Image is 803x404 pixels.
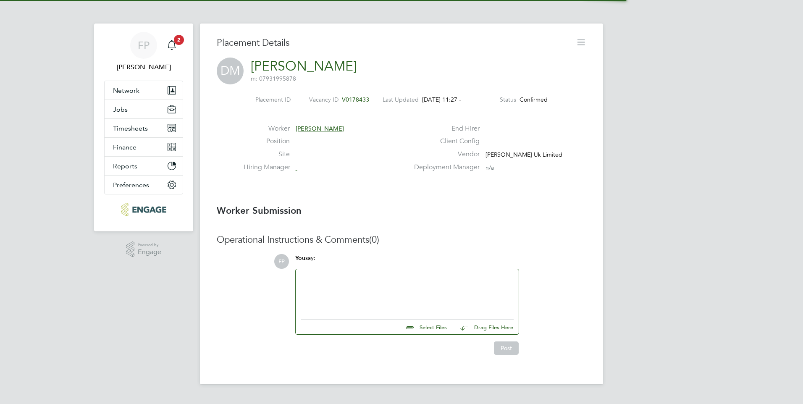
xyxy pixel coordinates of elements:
[244,124,290,133] label: Worker
[105,157,183,175] button: Reports
[409,124,480,133] label: End Hirer
[295,254,305,262] span: You
[296,125,344,132] span: [PERSON_NAME]
[383,96,419,103] label: Last Updated
[104,62,183,72] span: Frank Pocock
[121,203,166,216] img: morganhunt-logo-retina.png
[113,124,148,132] span: Timesheets
[138,241,161,249] span: Powered by
[174,35,184,45] span: 2
[494,341,519,355] button: Post
[138,249,161,256] span: Engage
[251,75,296,82] span: m: 07931995878
[274,254,289,269] span: FP
[309,96,339,103] label: Vacancy ID
[251,58,357,74] a: [PERSON_NAME]
[485,151,562,158] span: [PERSON_NAME] Uk Limited
[409,137,480,146] label: Client Config
[409,163,480,172] label: Deployment Manager
[105,119,183,137] button: Timesheets
[113,87,139,94] span: Network
[255,96,291,103] label: Placement ID
[244,150,290,159] label: Site
[105,81,183,100] button: Network
[520,96,548,103] span: Confirmed
[485,164,494,171] span: n/a
[104,203,183,216] a: Go to home page
[409,150,480,159] label: Vendor
[113,143,136,151] span: Finance
[138,40,150,51] span: FP
[244,137,290,146] label: Position
[217,37,569,49] h3: Placement Details
[126,241,162,257] a: Powered byEngage
[342,96,369,103] span: V0178433
[105,176,183,194] button: Preferences
[217,205,302,216] b: Worker Submission
[454,319,514,336] button: Drag Files Here
[104,32,183,72] a: FP[PERSON_NAME]
[94,24,193,231] nav: Main navigation
[422,96,461,103] span: [DATE] 11:27 -
[113,162,137,170] span: Reports
[244,163,290,172] label: Hiring Manager
[217,234,586,246] h3: Operational Instructions & Comments
[295,254,519,269] div: say:
[113,105,128,113] span: Jobs
[163,32,180,59] a: 2
[369,234,379,245] span: (0)
[217,58,244,84] span: DM
[105,100,183,118] button: Jobs
[113,181,149,189] span: Preferences
[500,96,516,103] label: Status
[105,138,183,156] button: Finance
